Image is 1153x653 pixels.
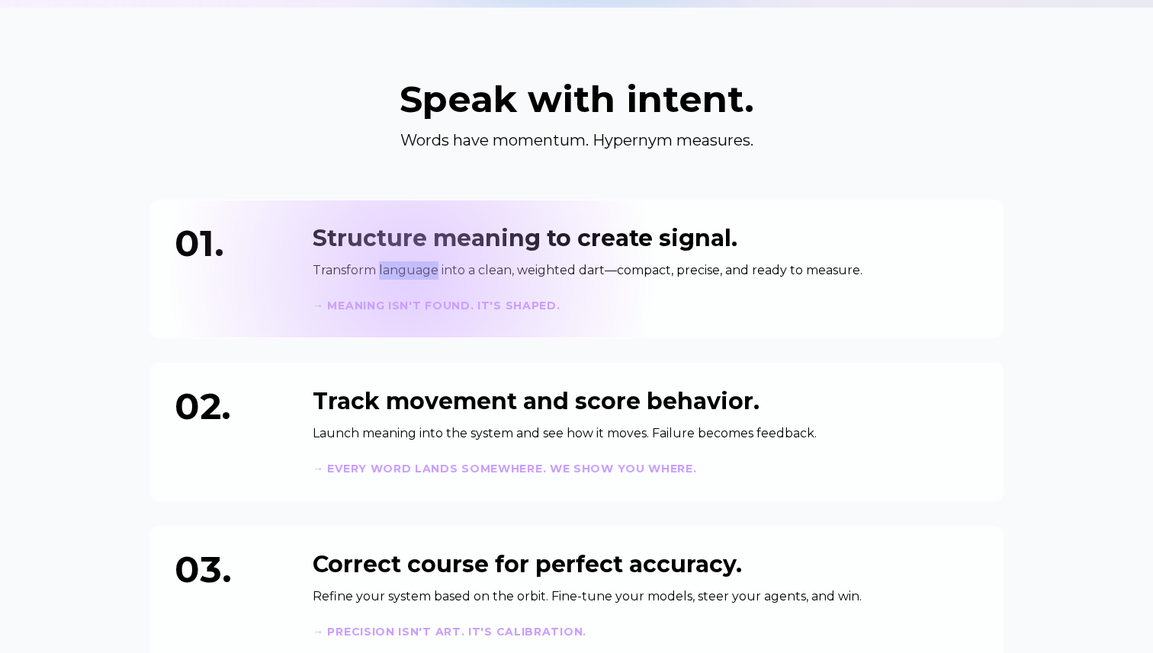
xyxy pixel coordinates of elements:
p: Transform language into a clean, weighted dart—compact, precise, and ready to measure. [313,261,978,280]
p: Launch meaning into the system and see how it moves. Failure becomes feedback. [313,424,978,443]
p: Words have momentum. Hypernym measures. [284,130,869,151]
strong: → Meaning isn't found. It's shaped. [313,299,560,312]
h3: Structure meaning to create signal. [313,225,978,252]
h2: Speak with intent. [149,81,1004,117]
div: 03. [175,551,288,587]
h3: Track movement and score behavior. [313,388,978,415]
strong: → Precision isn't art. It's calibration. [313,625,586,639]
div: 01. [175,225,288,261]
strong: → Every word lands somewhere. We show you where. [313,462,697,475]
p: Refine your system based on the orbit. Fine-tune your models, steer your agents, and win. [313,587,978,606]
h3: Correct course for perfect accuracy. [313,551,978,578]
div: 02. [175,388,288,424]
